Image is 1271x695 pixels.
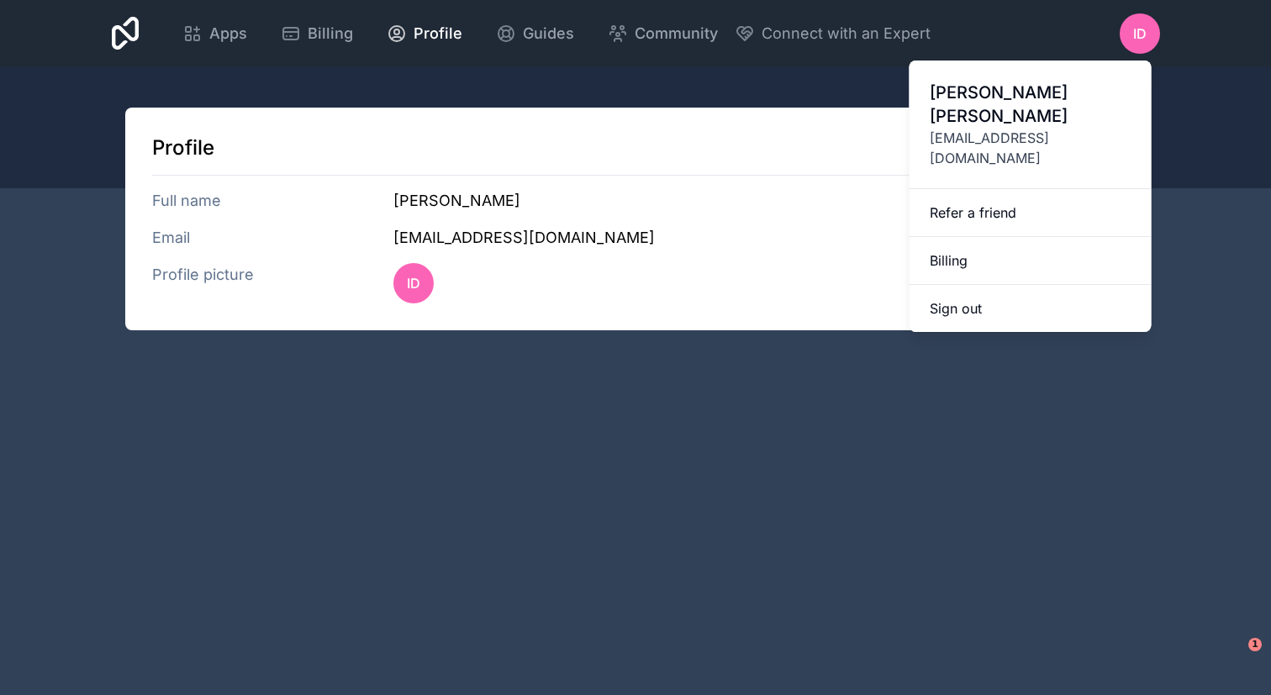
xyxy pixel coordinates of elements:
[762,22,931,45] span: Connect with an Expert
[152,189,394,213] h3: Full name
[523,22,574,45] span: Guides
[308,22,353,45] span: Billing
[414,22,462,45] span: Profile
[152,226,394,250] h3: Email
[267,15,367,52] a: Billing
[930,81,1131,128] span: [PERSON_NAME] [PERSON_NAME]
[152,134,1120,161] h1: Profile
[1248,638,1262,651] span: 1
[594,15,731,52] a: Community
[1214,638,1254,678] iframe: Intercom live chat
[1133,24,1147,44] span: ID
[393,189,1119,213] h3: [PERSON_NAME]
[910,285,1152,332] button: Sign out
[152,263,394,303] h3: Profile picture
[169,15,261,52] a: Apps
[209,22,247,45] span: Apps
[735,22,931,45] button: Connect with an Expert
[635,22,718,45] span: Community
[930,128,1131,168] span: [EMAIL_ADDRESS][DOMAIN_NAME]
[373,15,476,52] a: Profile
[393,226,1119,250] h3: [EMAIL_ADDRESS][DOMAIN_NAME]
[483,15,588,52] a: Guides
[910,237,1152,285] a: Billing
[407,273,420,293] span: ID
[910,189,1152,237] a: Refer a friend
